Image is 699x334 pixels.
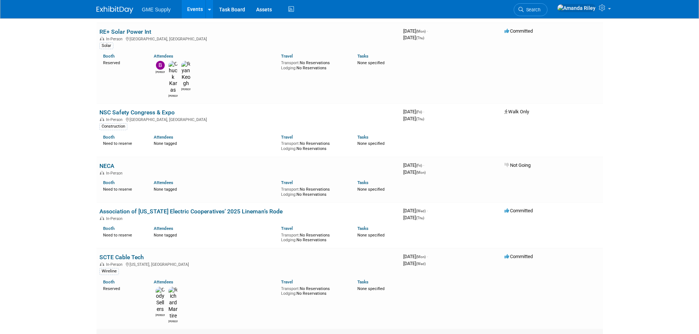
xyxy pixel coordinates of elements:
span: [DATE] [403,28,428,34]
a: Attendees [154,135,173,140]
span: (Mon) [416,255,426,259]
a: Booth [103,180,114,185]
a: Travel [281,135,293,140]
div: Need to reserve [103,231,143,238]
a: Booth [103,279,114,285]
span: [DATE] [403,261,426,266]
a: Association of [US_STATE] Electric Cooperatives’ 2025 Lineman’s Rode [99,208,283,215]
span: None specified [357,141,385,146]
div: Brandon Monroe [156,70,165,74]
span: Transport: [281,187,300,192]
span: In-Person [106,37,125,41]
a: Attendees [154,279,173,285]
a: Travel [281,180,293,185]
div: [US_STATE], [GEOGRAPHIC_DATA] [99,261,397,267]
img: Chuck Karas [168,61,178,93]
div: None tagged [154,186,276,192]
span: None specified [357,60,385,65]
div: Reserved [103,285,143,291]
div: None tagged [154,140,276,146]
a: Booth [103,226,114,231]
span: Committed [505,208,533,213]
span: In-Person [106,262,125,267]
a: Travel [281,279,293,285]
span: (Wed) [416,262,426,266]
span: (Mon) [416,29,426,33]
img: In-Person Event [100,171,104,175]
span: (Fri) [416,164,422,168]
a: Tasks [357,279,368,285]
span: None specified [357,286,385,291]
span: GME Supply [142,7,171,12]
a: Search [514,3,547,16]
span: - [427,208,428,213]
img: Brandon Monroe [156,61,165,70]
span: - [423,109,424,114]
div: Cody Sellers [156,313,165,317]
div: Need to reserve [103,186,143,192]
img: Cody Sellers [156,287,165,313]
span: None specified [357,187,385,192]
span: [DATE] [403,35,424,40]
span: (Thu) [416,117,424,121]
span: Lodging: [281,146,296,151]
div: No Reservations No Reservations [281,59,346,70]
div: No Reservations No Reservations [281,186,346,197]
img: In-Person Event [100,262,104,266]
span: (Thu) [416,36,424,40]
div: No Reservations No Reservations [281,140,346,151]
img: In-Person Event [100,117,104,121]
img: Amanda Riley [557,4,596,12]
img: Ryan Keogh [181,61,190,87]
span: None specified [357,233,385,238]
div: Chuck Karas [168,93,178,98]
span: Lodging: [281,66,296,70]
div: [GEOGRAPHIC_DATA], [GEOGRAPHIC_DATA] [99,116,397,122]
a: Travel [281,54,293,59]
a: SCTE Cable Tech [99,254,144,261]
span: Transport: [281,60,300,65]
span: (Wed) [416,209,426,213]
span: [DATE] [403,254,428,259]
a: Booth [103,54,114,59]
span: - [427,28,428,34]
div: No Reservations No Reservations [281,231,346,243]
img: In-Person Event [100,216,104,220]
span: In-Person [106,171,125,176]
div: No Reservations No Reservations [281,285,346,296]
div: Need to reserve [103,140,143,146]
span: In-Person [106,117,125,122]
div: None tagged [154,231,276,238]
span: [DATE] [403,208,428,213]
span: Committed [505,28,533,34]
a: Travel [281,226,293,231]
span: (Fri) [416,110,422,114]
div: Wireline [99,268,119,275]
a: NSC Safety Congress & Expo [99,109,175,116]
a: Attendees [154,226,173,231]
img: In-Person Event [100,37,104,40]
span: Lodging: [281,291,296,296]
span: [DATE] [403,169,426,175]
span: Committed [505,254,533,259]
span: Search [524,7,540,12]
img: Richard Martire [168,287,178,319]
span: [DATE] [403,215,424,220]
a: Attendees [154,54,173,59]
div: [GEOGRAPHIC_DATA], [GEOGRAPHIC_DATA] [99,36,397,41]
div: Construction [99,123,127,130]
a: Tasks [357,180,368,185]
a: Booth [103,135,114,140]
span: Transport: [281,141,300,146]
span: In-Person [106,216,125,221]
span: Lodging: [281,238,296,242]
span: - [423,162,424,168]
a: Tasks [357,226,368,231]
a: Tasks [357,54,368,59]
a: RE+ Solar Power Int [99,28,151,35]
span: [DATE] [403,109,424,114]
span: Transport: [281,286,300,291]
img: ExhibitDay [97,6,133,14]
span: [DATE] [403,162,424,168]
span: (Mon) [416,170,426,175]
